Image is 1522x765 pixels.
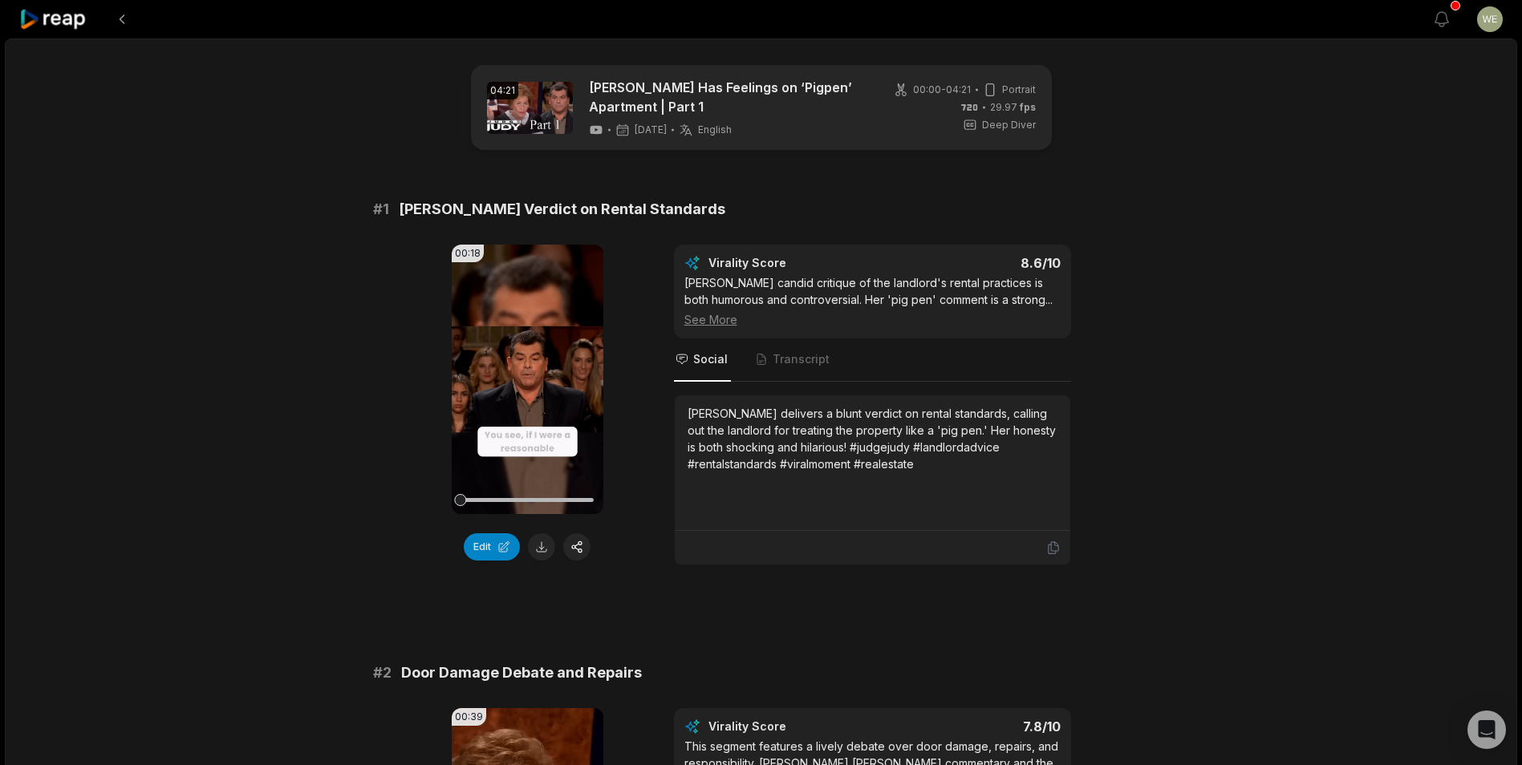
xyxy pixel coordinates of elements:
span: 00:00 - 04:21 [913,83,971,97]
span: Deep Diver [982,118,1036,132]
div: See More [684,311,1061,328]
span: # 1 [373,198,389,221]
div: 7.8 /10 [888,718,1061,735]
div: [PERSON_NAME] candid critique of the landlord's rental practices is both humorous and controversi... [684,274,1061,328]
span: # 2 [373,662,392,684]
video: Your browser does not support mp4 format. [452,245,603,514]
span: fps [1020,101,1036,113]
div: Virality Score [708,255,881,271]
span: Door Damage Debate and Repairs [401,662,642,684]
span: English [698,123,732,136]
div: 8.6 /10 [888,255,1061,271]
div: Virality Score [708,718,881,735]
div: Open Intercom Messenger [1467,710,1506,749]
span: [DATE] [635,123,667,136]
span: Portrait [1002,83,1036,97]
a: [PERSON_NAME] Has Feelings on ‘Pigpen’ Apartment | Part 1 [589,78,866,116]
button: Edit [464,533,520,561]
div: [PERSON_NAME] delivers a blunt verdict on rental standards, calling out the landlord for treating... [688,405,1057,472]
span: 29.97 [990,100,1036,115]
span: Social [693,351,728,367]
span: [PERSON_NAME] Verdict on Rental Standards [399,198,725,221]
nav: Tabs [674,338,1071,382]
span: Transcript [773,351,830,367]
